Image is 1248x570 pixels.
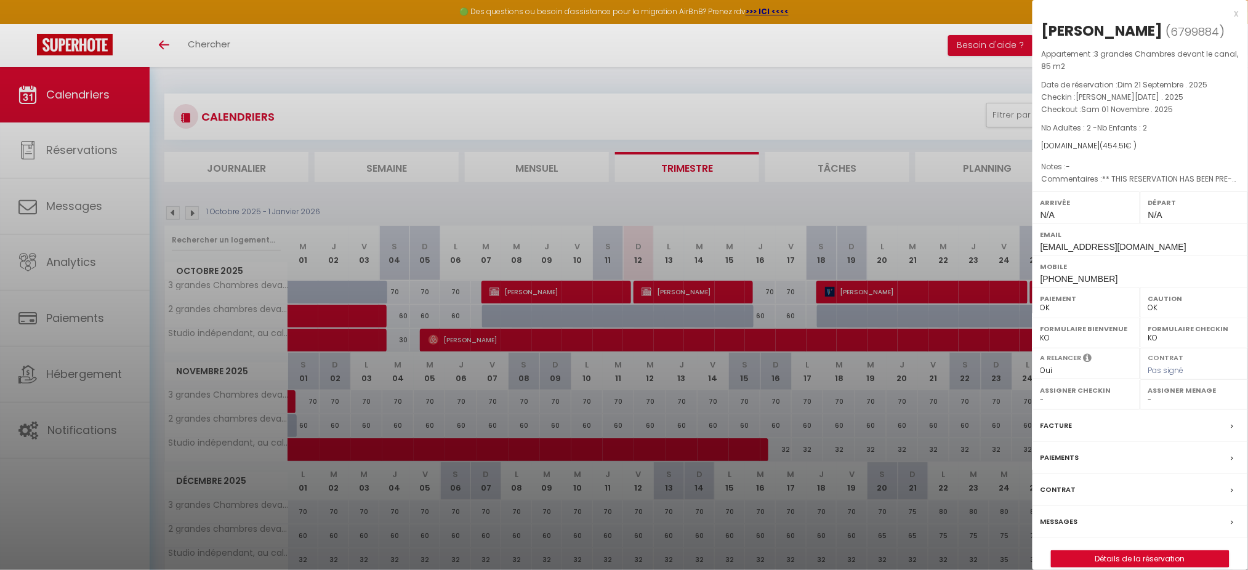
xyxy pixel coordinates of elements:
label: Paiement [1041,292,1132,305]
label: Paiements [1041,451,1079,464]
button: Détails de la réservation [1051,550,1230,568]
label: Contrat [1041,483,1076,496]
span: - [1066,161,1071,172]
span: Pas signé [1148,365,1184,375]
p: Checkin : [1042,91,1239,103]
p: Date de réservation : [1042,79,1239,91]
label: Facture [1041,419,1073,432]
label: Départ [1148,196,1240,209]
span: N/A [1041,210,1055,220]
span: [PHONE_NUMBER] [1041,274,1118,284]
span: ( € ) [1100,140,1137,151]
p: Commentaires : [1042,173,1239,185]
p: Checkout : [1042,103,1239,116]
label: Email [1041,228,1240,241]
p: Appartement : [1042,48,1239,73]
span: Nb Adultes : 2 - [1042,122,1148,133]
span: Nb Enfants : 2 [1098,122,1148,133]
span: [PERSON_NAME][DATE] . 2025 [1076,92,1184,102]
label: Formulaire Checkin [1148,323,1240,335]
div: [PERSON_NAME] [1042,21,1163,41]
label: Caution [1148,292,1240,305]
div: x [1033,6,1239,21]
label: Formulaire Bienvenue [1041,323,1132,335]
label: Assigner Menage [1148,384,1240,396]
span: [EMAIL_ADDRESS][DOMAIN_NAME] [1041,242,1186,252]
label: Messages [1041,515,1078,528]
i: Sélectionner OUI si vous souhaiter envoyer les séquences de messages post-checkout [1084,353,1092,366]
span: 454.51 [1103,140,1126,151]
div: [DOMAIN_NAME] [1042,140,1239,152]
label: A relancer [1041,353,1082,363]
span: ( ) [1166,23,1225,40]
p: Notes : [1042,161,1239,173]
span: 6799884 [1171,24,1220,39]
a: Détails de la réservation [1052,551,1229,567]
span: Dim 21 Septembre . 2025 [1118,79,1208,90]
span: Sam 01 Novembre . 2025 [1082,104,1174,114]
label: Assigner Checkin [1041,384,1132,396]
label: Mobile [1041,260,1240,273]
span: 3 grandes Chambres devant le canal, 85 m2 [1042,49,1239,71]
span: N/A [1148,210,1162,220]
label: Arrivée [1041,196,1132,209]
label: Contrat [1148,353,1184,361]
